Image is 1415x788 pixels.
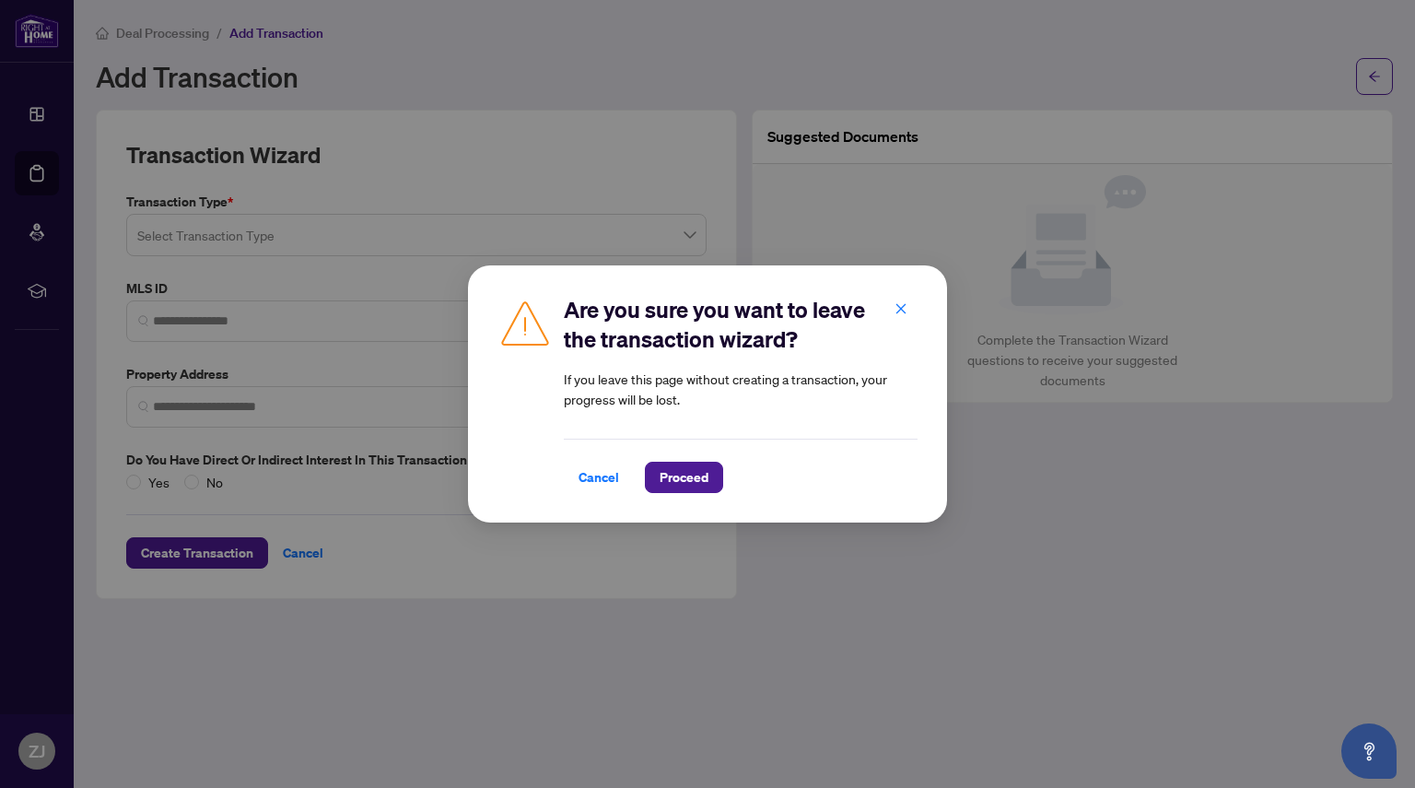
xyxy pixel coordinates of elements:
[564,462,634,493] button: Cancel
[645,462,723,493] button: Proceed
[579,463,619,492] span: Cancel
[564,369,918,409] article: If you leave this page without creating a transaction, your progress will be lost.
[564,295,918,354] h2: Are you sure you want to leave the transaction wizard?
[660,463,708,492] span: Proceed
[1341,723,1397,779] button: Open asap
[895,302,907,315] span: close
